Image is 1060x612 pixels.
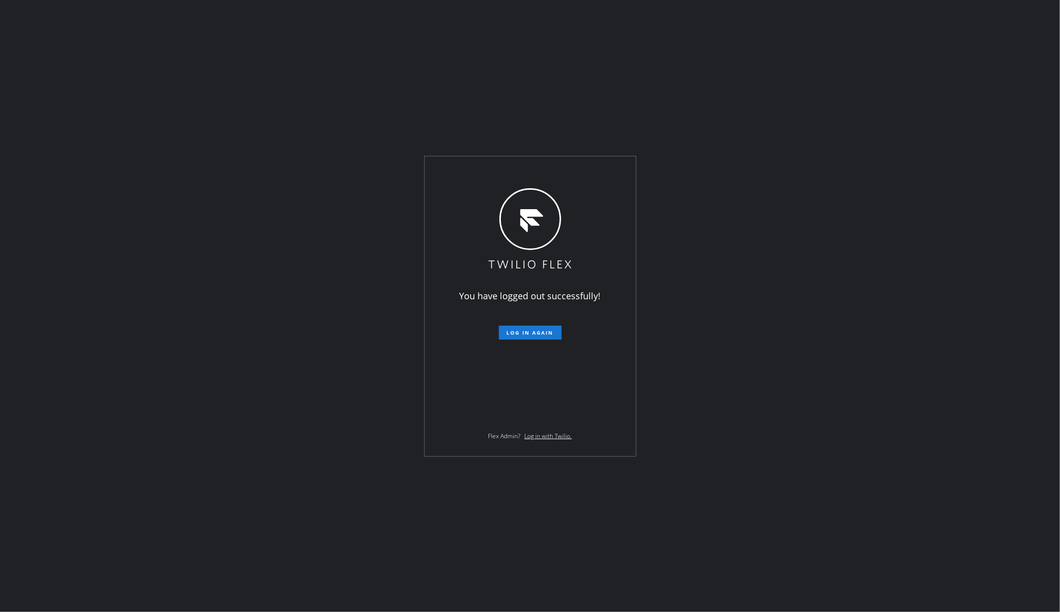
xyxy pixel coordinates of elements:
button: Log in again [499,326,562,340]
span: Log in again [507,329,554,336]
span: Flex Admin? [488,432,521,440]
a: Log in with Twilio. [525,432,572,440]
span: You have logged out successfully! [460,290,601,302]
